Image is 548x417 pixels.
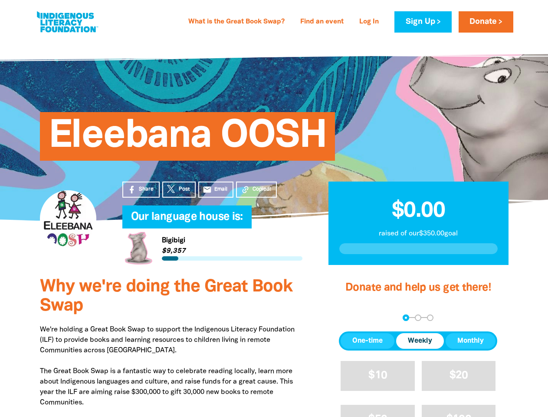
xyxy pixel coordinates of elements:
[203,185,212,194] i: email
[422,361,496,391] button: $20
[162,182,196,198] a: Post
[446,333,495,349] button: Monthly
[131,212,243,228] span: Our language house is:
[122,220,302,225] h6: My Team
[394,11,451,33] a: Sign Up
[214,185,227,193] span: Email
[341,361,415,391] button: $10
[392,201,445,221] span: $0.00
[396,333,444,349] button: Weekly
[40,279,292,314] span: Why we're doing the Great Book Swap
[139,185,154,193] span: Share
[295,15,349,29] a: Find an event
[253,185,271,193] span: Copied!
[368,371,387,381] span: $10
[49,119,327,161] span: Eleebana OOSH
[403,314,409,321] button: Navigate to step 1 of 3 to enter your donation amount
[179,185,190,193] span: Post
[415,314,421,321] button: Navigate to step 2 of 3 to enter your details
[183,15,290,29] a: What is the Great Book Swap?
[352,336,383,346] span: One-time
[122,182,160,198] a: Share
[345,283,491,293] span: Donate and help us get there!
[236,182,277,198] button: Copied!
[339,228,498,239] p: raised of our $350.00 goal
[427,314,433,321] button: Navigate to step 3 of 3 to enter your payment details
[457,336,484,346] span: Monthly
[450,371,468,381] span: $20
[408,336,432,346] span: Weekly
[459,11,513,33] a: Donate
[198,182,234,198] a: emailEmail
[354,15,384,29] a: Log In
[339,331,497,351] div: Donation frequency
[341,333,394,349] button: One-time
